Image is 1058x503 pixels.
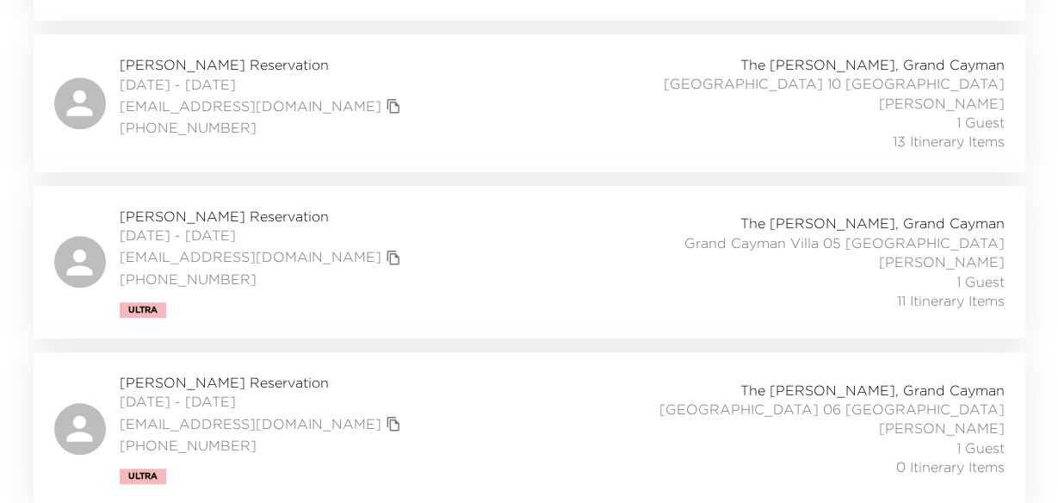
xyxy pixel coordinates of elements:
span: [PERSON_NAME] [879,252,1005,271]
span: [PERSON_NAME] [879,94,1005,113]
span: [DATE] - [DATE] [120,392,405,411]
span: 0 Itinerary Items [896,457,1005,476]
button: copy primary member email [381,412,405,436]
span: [PHONE_NUMBER] [120,436,405,455]
span: [PERSON_NAME] Reservation [120,373,405,392]
span: [PERSON_NAME] [879,419,1005,438]
span: [GEOGRAPHIC_DATA] 06 [GEOGRAPHIC_DATA] [659,400,1005,419]
a: [EMAIL_ADDRESS][DOMAIN_NAME] [120,414,381,433]
a: [EMAIL_ADDRESS][DOMAIN_NAME] [120,96,381,115]
span: Ultra [128,471,158,481]
span: 1 Guest [956,272,1005,291]
a: [PERSON_NAME] Reservation[DATE] - [DATE][EMAIL_ADDRESS][DOMAIN_NAME]copy primary member email[PHO... [34,186,1025,338]
span: [GEOGRAPHIC_DATA] 10 [GEOGRAPHIC_DATA] [664,74,1005,93]
span: 1 Guest [956,438,1005,457]
span: [DATE] - [DATE] [120,226,405,245]
span: [DATE] - [DATE] [120,75,405,94]
span: 13 Itinerary Items [893,132,1005,151]
span: 1 Guest [956,113,1005,132]
span: [PERSON_NAME] Reservation [120,207,405,226]
span: Ultra [128,305,158,315]
button: copy primary member email [381,94,405,118]
span: [PHONE_NUMBER] [120,270,405,289]
span: The [PERSON_NAME], Grand Cayman [740,381,1005,400]
button: copy primary member email [381,245,405,270]
a: [PERSON_NAME] Reservation[DATE] - [DATE][EMAIL_ADDRESS][DOMAIN_NAME]copy primary member email[PHO... [34,34,1025,172]
span: The [PERSON_NAME], Grand Cayman [740,214,1005,233]
span: Grand Cayman Villa 05 [GEOGRAPHIC_DATA] [684,233,1005,252]
span: The [PERSON_NAME], Grand Cayman [740,55,1005,74]
a: [EMAIL_ADDRESS][DOMAIN_NAME] [120,247,381,266]
span: [PERSON_NAME] Reservation [120,55,405,74]
span: 11 Itinerary Items [897,291,1005,310]
span: [PHONE_NUMBER] [120,118,405,137]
